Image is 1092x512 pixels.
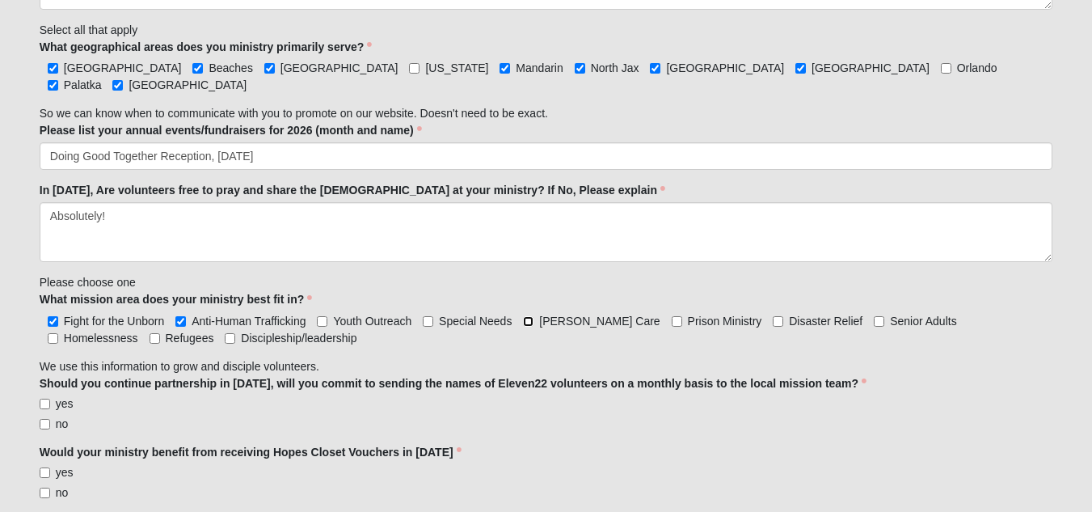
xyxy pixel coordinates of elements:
[516,61,563,74] span: Mandarin
[539,315,660,328] span: [PERSON_NAME] Care
[48,316,58,327] input: Fight for the Unborn
[795,63,806,74] input: [GEOGRAPHIC_DATA]
[48,333,58,344] input: Homelessness
[56,466,74,479] span: yes
[40,444,462,460] label: Would your ministry benefit from receiving Hopes Closet Vouchers in [DATE]
[166,332,214,345] span: Refugees
[56,486,69,499] span: no
[64,61,182,74] span: [GEOGRAPHIC_DATA]
[112,80,123,91] input: [GEOGRAPHIC_DATA]
[650,63,660,74] input: [GEOGRAPHIC_DATA]
[523,316,533,327] input: [PERSON_NAME] Care
[591,61,639,74] span: North Jax
[64,78,102,91] span: Palatka
[672,316,682,327] input: Prison Ministry
[688,315,762,328] span: Prison Ministry
[941,63,951,74] input: Orlando
[129,78,247,91] span: [GEOGRAPHIC_DATA]
[957,61,997,74] span: Orlando
[812,61,930,74] span: [GEOGRAPHIC_DATA]
[890,315,957,328] span: Senior Adults
[40,375,866,391] label: Should you continue partnership in [DATE], will you commit to sending the names of Eleven22 volun...
[425,61,488,74] span: [US_STATE]
[40,468,50,478] input: yes
[48,80,58,91] input: Palatka
[64,332,138,345] span: Homelessness
[317,316,327,327] input: Youth Outreach
[773,316,783,327] input: Disaster Relief
[666,61,784,74] span: [GEOGRAPHIC_DATA]
[40,39,372,55] label: What geographical areas does you ministry primarily serve?
[192,315,306,328] span: Anti-Human Trafficking
[40,122,422,138] label: Please list your annual events/fundraisers for 2026 (month and name)
[264,63,275,74] input: [GEOGRAPHIC_DATA]
[500,63,510,74] input: Mandarin
[439,315,512,328] span: Special Needs
[423,316,433,327] input: Special Needs
[40,488,50,498] input: no
[333,315,411,328] span: Youth Outreach
[225,333,235,344] input: Discipleship/leadership
[280,61,398,74] span: [GEOGRAPHIC_DATA]
[40,182,665,198] label: In [DATE], Are volunteers free to pray and share the [DEMOGRAPHIC_DATA] at your ministry? If No, ...
[175,316,186,327] input: Anti-Human Trafficking
[409,63,420,74] input: [US_STATE]
[64,315,165,328] span: Fight for the Unborn
[56,417,69,430] span: no
[874,316,884,327] input: Senior Adults
[241,332,356,345] span: Discipleship/leadership
[40,419,50,429] input: no
[40,399,50,409] input: yes
[789,315,862,328] span: Disaster Relief
[48,63,58,74] input: [GEOGRAPHIC_DATA]
[209,61,252,74] span: Beaches
[192,63,203,74] input: Beaches
[56,397,74,410] span: yes
[40,291,313,307] label: What mission area does your ministry best fit in?
[150,333,160,344] input: Refugees
[575,63,585,74] input: North Jax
